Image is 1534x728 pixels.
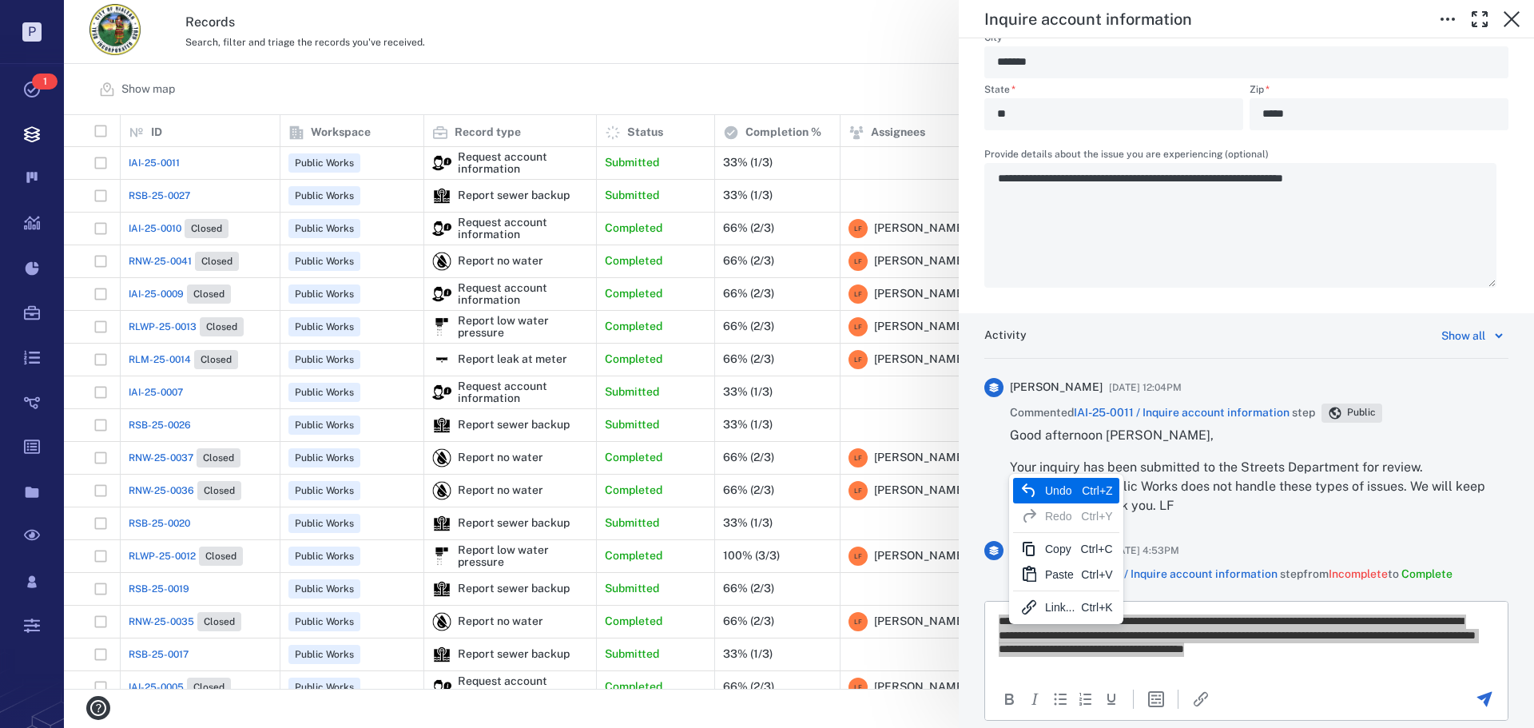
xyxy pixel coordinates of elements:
div: Link... [1013,595,1119,620]
label: Provide details about the issue you are experiencing (optional) [984,149,1508,163]
div: Undo [1045,481,1075,500]
div: Link... [1045,598,1075,617]
div: Ctrl+V [1081,565,1112,584]
div: Ctrl+C [1081,539,1113,559]
span: Public [1344,406,1379,420]
label: State [984,85,1243,98]
label: Zip [1250,85,1508,98]
div: Redo [1045,507,1075,526]
span: Help [36,11,69,26]
h5: Inquire account information [984,10,1192,30]
button: Toggle Fullscreen [1464,3,1496,35]
p: Good afternoon [PERSON_NAME], [1010,426,1508,445]
span: 1 [32,74,58,90]
div: Redo [1013,503,1119,529]
div: Paste [1045,565,1075,584]
div: Bullet list [1051,690,1070,709]
div: Ctrl+Z [1082,481,1113,500]
span: Switched step from to [1010,567,1453,583]
span: [DATE] 4:53PM [1109,541,1179,560]
a: IAI-25-0011 / Inquire account information [1074,406,1290,419]
button: Send the comment [1475,690,1494,709]
button: Insert template [1147,690,1166,709]
label: City [984,33,1508,46]
div: Copy [1013,536,1119,562]
h6: Activity [984,328,1027,344]
button: Insert/edit link [1191,690,1210,709]
span: Incomplete [1329,567,1388,580]
a: IAI-25-0011 / Inquire account information [1062,567,1278,580]
div: Show all [1441,326,1485,345]
p: P [22,22,42,42]
span: [PERSON_NAME] [1010,380,1103,396]
p: Your inquiry has been submitted to the Streets Department for review. Unfortunayely, Public Works... [1010,458,1508,515]
div: Ctrl+K [1081,598,1112,617]
div: Copy [1045,539,1075,559]
span: [DATE] 12:04PM [1109,378,1182,397]
div: Undo [1013,478,1119,503]
button: Close [1496,3,1528,35]
button: Bold [999,690,1019,709]
div: Paste [1013,562,1119,587]
button: Toggle to Edit Boxes [1432,3,1464,35]
div: Ctrl+Y [1081,507,1112,526]
span: Complete [1401,567,1453,580]
button: Underline [1102,690,1121,709]
button: Italic [1025,690,1044,709]
span: Commented step [1010,405,1315,421]
iframe: Rich Text Area [985,602,1508,677]
div: Numbered list [1076,690,1095,709]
